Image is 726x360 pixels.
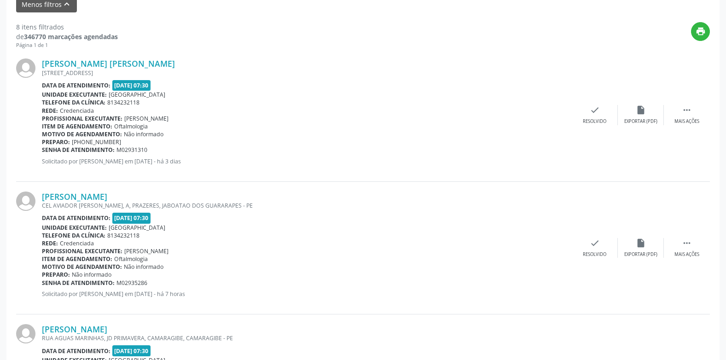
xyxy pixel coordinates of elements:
[636,105,646,115] i: insert_drive_file
[42,334,572,342] div: RUA AGUAS MARINHAS, JD PRIMAVERA, CAMARAGIBE, CAMARAGIBE - PE
[42,99,105,106] b: Telefone da clínica:
[16,324,35,343] img: img
[16,192,35,211] img: img
[42,255,112,263] b: Item de agendamento:
[42,69,572,77] div: [STREET_ADDRESS]
[72,271,111,279] span: Não informado
[42,81,110,89] b: Data de atendimento:
[42,91,107,99] b: Unidade executante:
[590,238,600,248] i: check
[42,122,112,130] b: Item de agendamento:
[42,324,107,334] a: [PERSON_NAME]
[124,130,163,138] span: Não informado
[42,347,110,355] b: Data de atendimento:
[112,345,151,356] span: [DATE] 07:30
[42,157,572,165] p: Solicitado por [PERSON_NAME] em [DATE] - há 3 dias
[124,115,168,122] span: [PERSON_NAME]
[590,105,600,115] i: check
[60,239,94,247] span: Credenciada
[42,58,175,69] a: [PERSON_NAME] [PERSON_NAME]
[42,232,105,239] b: Telefone da clínica:
[42,239,58,247] b: Rede:
[107,232,139,239] span: 8134232118
[109,91,165,99] span: [GEOGRAPHIC_DATA]
[16,22,118,32] div: 8 itens filtrados
[114,122,148,130] span: Oftalmologia
[696,26,706,36] i: print
[109,224,165,232] span: [GEOGRAPHIC_DATA]
[42,202,572,209] div: CEL AVIADOR [PERSON_NAME], A, PRAZERES, JABOATAO DOS GUARARAPES - PE
[583,118,606,125] div: Resolvido
[42,214,110,222] b: Data de atendimento:
[691,22,710,41] button: print
[42,192,107,202] a: [PERSON_NAME]
[42,138,70,146] b: Preparo:
[624,251,657,258] div: Exportar (PDF)
[16,41,118,49] div: Página 1 de 1
[674,118,699,125] div: Mais ações
[42,263,122,271] b: Motivo de agendamento:
[124,247,168,255] span: [PERSON_NAME]
[42,115,122,122] b: Profissional executante:
[42,130,122,138] b: Motivo de agendamento:
[42,279,115,287] b: Senha de atendimento:
[16,58,35,78] img: img
[116,146,147,154] span: M02931310
[116,279,147,287] span: M02935286
[42,146,115,154] b: Senha de atendimento:
[42,224,107,232] b: Unidade executante:
[674,251,699,258] div: Mais ações
[24,32,118,41] strong: 346770 marcações agendadas
[16,32,118,41] div: de
[124,263,163,271] span: Não informado
[112,213,151,223] span: [DATE] 07:30
[682,105,692,115] i: 
[72,138,121,146] span: [PHONE_NUMBER]
[107,99,139,106] span: 8134232118
[114,255,148,263] span: Oftalmologia
[636,238,646,248] i: insert_drive_file
[583,251,606,258] div: Resolvido
[60,107,94,115] span: Credenciada
[42,247,122,255] b: Profissional executante:
[42,107,58,115] b: Rede:
[112,80,151,91] span: [DATE] 07:30
[682,238,692,248] i: 
[42,271,70,279] b: Preparo:
[42,290,572,298] p: Solicitado por [PERSON_NAME] em [DATE] - há 7 horas
[624,118,657,125] div: Exportar (PDF)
